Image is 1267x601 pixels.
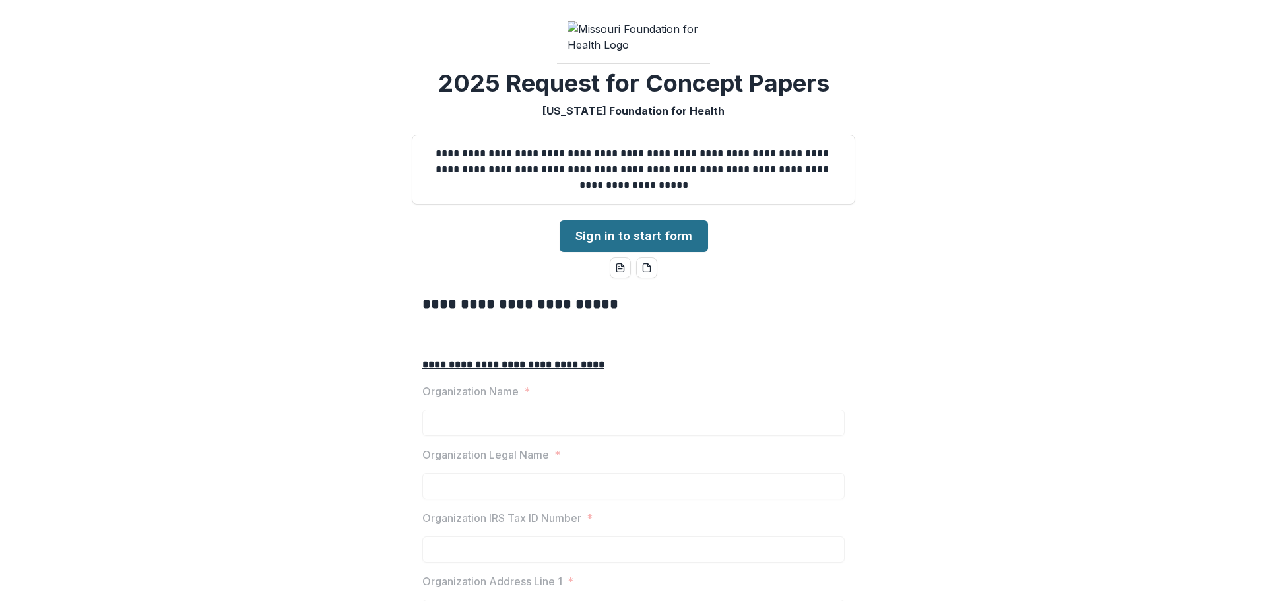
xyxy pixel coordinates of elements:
[422,510,581,526] p: Organization IRS Tax ID Number
[542,103,725,119] p: [US_STATE] Foundation for Health
[422,447,549,462] p: Organization Legal Name
[636,257,657,278] button: pdf-download
[610,257,631,278] button: word-download
[422,383,519,399] p: Organization Name
[560,220,708,252] a: Sign in to start form
[438,69,829,98] h2: 2025 Request for Concept Papers
[568,21,699,53] img: Missouri Foundation for Health Logo
[422,573,562,589] p: Organization Address Line 1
